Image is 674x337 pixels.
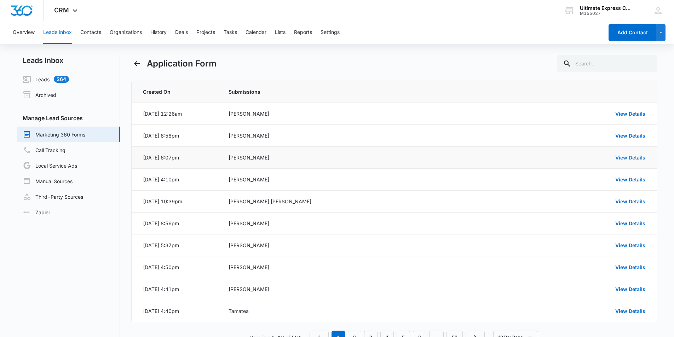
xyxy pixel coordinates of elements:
[143,242,179,249] div: [DATE] 5:37pm
[143,263,179,271] div: [DATE] 4:50pm
[294,21,312,44] button: Reports
[17,114,120,122] h3: Manage Lead Sources
[143,285,179,293] div: [DATE] 4:41pm
[321,21,340,44] button: Settings
[143,307,179,315] div: [DATE] 4:40pm
[23,209,50,216] a: Zapier
[229,110,503,117] div: [PERSON_NAME]
[54,6,69,14] span: CRM
[23,177,73,185] a: Manual Sources
[143,132,179,139] div: [DATE] 6:58pm
[229,307,503,315] div: Tamatea
[609,24,656,41] button: Add Contact
[143,154,179,161] div: [DATE] 6:07pm
[80,21,101,44] button: Contacts
[13,21,35,44] button: Overview
[246,21,266,44] button: Calendar
[143,220,179,227] div: [DATE] 8:56pm
[131,58,143,69] button: Back
[150,21,167,44] button: History
[23,130,85,139] a: Marketing 360 Forms
[143,198,182,205] div: [DATE] 10:39pm
[615,242,645,248] a: View Details
[23,91,56,99] a: Archived
[175,21,188,44] button: Deals
[615,220,645,226] a: View Details
[143,88,212,95] span: Created On
[147,57,217,70] h1: Application Form
[229,242,503,249] div: [PERSON_NAME]
[615,264,645,270] a: View Details
[615,308,645,314] a: View Details
[615,111,645,117] a: View Details
[615,133,645,139] a: View Details
[229,154,503,161] div: [PERSON_NAME]
[23,75,69,83] a: Leads264
[229,88,503,95] span: Submissions
[224,21,237,44] button: Tasks
[23,161,77,170] a: Local Service Ads
[557,55,657,72] input: Search...
[229,176,503,183] div: [PERSON_NAME]
[615,198,645,204] a: View Details
[196,21,215,44] button: Projects
[229,220,503,227] div: [PERSON_NAME]
[580,5,632,11] div: account name
[143,110,182,117] div: [DATE] 12:26am
[580,11,632,16] div: account id
[110,21,142,44] button: Organizations
[229,263,503,271] div: [PERSON_NAME]
[229,285,503,293] div: [PERSON_NAME]
[229,132,503,139] div: [PERSON_NAME]
[23,192,83,201] a: Third-Party Sources
[615,155,645,161] a: View Details
[229,198,503,205] div: [PERSON_NAME] [PERSON_NAME]
[23,146,65,154] a: Call Tracking
[615,286,645,292] a: View Details
[615,176,645,182] a: View Details
[275,21,286,44] button: Lists
[17,55,120,66] h2: Leads Inbox
[43,21,72,44] button: Leads Inbox
[143,176,179,183] div: [DATE] 4:10pm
